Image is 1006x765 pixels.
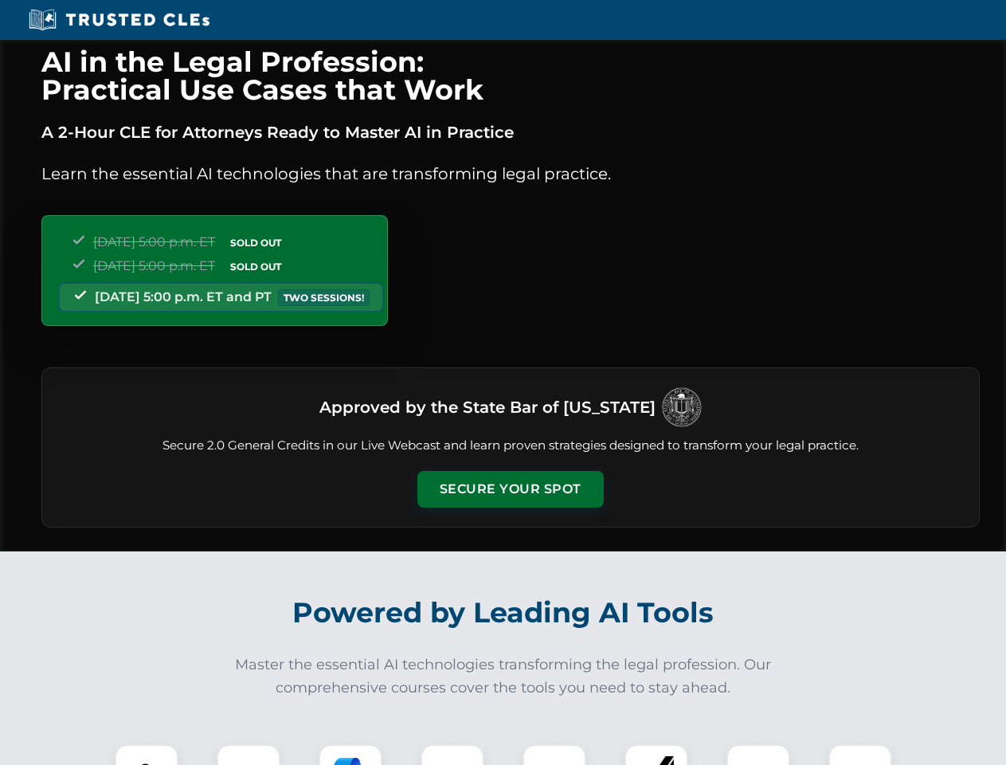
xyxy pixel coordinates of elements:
button: Secure Your Spot [417,471,604,508]
span: [DATE] 5:00 p.m. ET [93,234,215,249]
img: Trusted CLEs [24,8,214,32]
h2: Powered by Leading AI Tools [62,585,945,641]
span: SOLD OUT [225,234,287,251]
p: Master the essential AI technologies transforming the legal profession. Our comprehensive courses... [225,653,782,700]
h3: Approved by the State Bar of [US_STATE] [319,393,656,422]
p: Learn the essential AI technologies that are transforming legal practice. [41,161,980,186]
span: [DATE] 5:00 p.m. ET [93,258,215,273]
img: Logo [662,387,702,427]
p: A 2-Hour CLE for Attorneys Ready to Master AI in Practice [41,120,980,145]
h1: AI in the Legal Profession: Practical Use Cases that Work [41,48,980,104]
span: SOLD OUT [225,258,287,275]
p: Secure 2.0 General Credits in our Live Webcast and learn proven strategies designed to transform ... [61,437,960,455]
